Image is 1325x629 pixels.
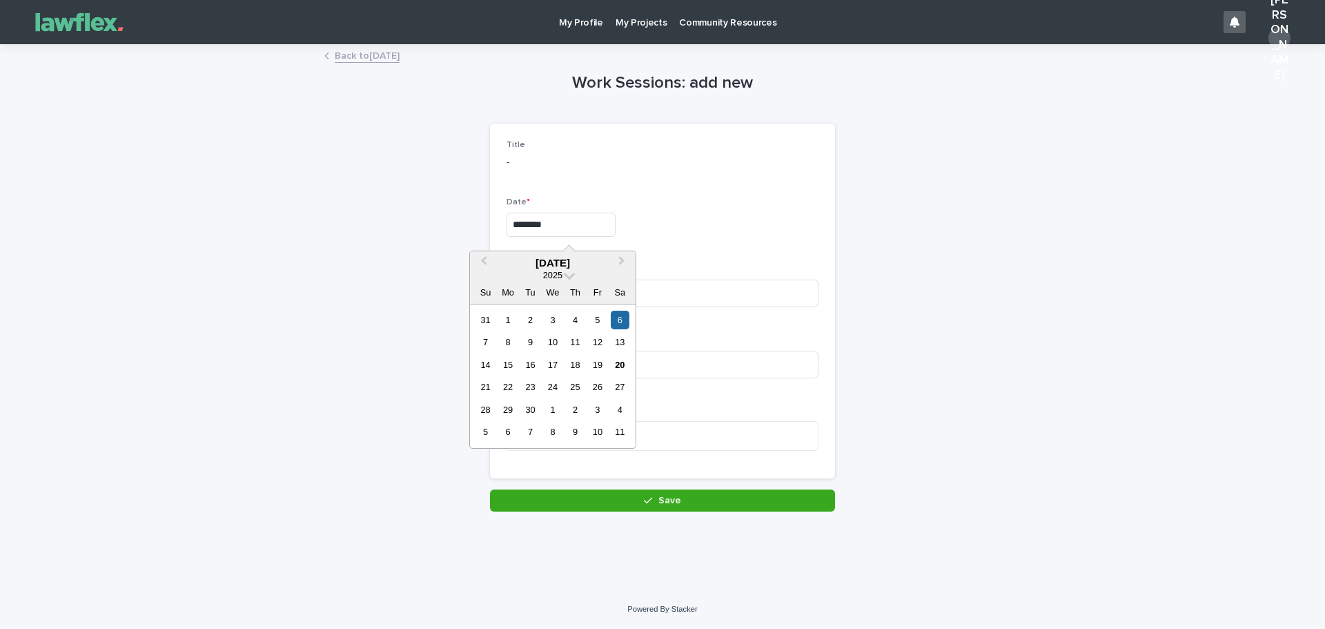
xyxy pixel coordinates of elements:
div: Choose Sunday, October 5th, 2025 [476,423,495,441]
div: Mo [498,283,517,302]
div: Tu [521,283,540,302]
div: Choose Saturday, October 11th, 2025 [611,423,629,441]
div: Choose Thursday, September 4th, 2025 [566,311,585,329]
div: Choose Saturday, October 4th, 2025 [611,400,629,419]
div: Choose Thursday, September 25th, 2025 [566,378,585,396]
p: - [507,155,818,170]
div: Choose Sunday, September 21st, 2025 [476,378,495,396]
h1: Work Sessions: add new [490,73,835,93]
div: Choose Thursday, September 11th, 2025 [566,333,585,351]
div: Choose Tuesday, September 30th, 2025 [521,400,540,419]
div: Choose Tuesday, September 16th, 2025 [521,356,540,374]
div: Sa [611,283,629,302]
div: Choose Wednesday, October 8th, 2025 [543,423,562,441]
div: Choose Sunday, September 28th, 2025 [476,400,495,419]
div: Th [566,283,585,302]
div: Choose Saturday, September 20th, 2025 [611,356,629,374]
div: Choose Tuesday, September 2nd, 2025 [521,311,540,329]
span: Save [658,496,681,505]
div: Choose Friday, October 3rd, 2025 [588,400,607,419]
div: month 2025-09 [474,309,631,443]
div: Choose Wednesday, September 17th, 2025 [543,356,562,374]
button: Next Month [612,253,634,275]
div: We [543,283,562,302]
div: Choose Monday, October 6th, 2025 [498,423,517,441]
div: [PERSON_NAME] [1268,27,1290,49]
div: Choose Thursday, September 18th, 2025 [566,356,585,374]
a: Powered By Stacker [627,605,697,613]
a: Back to[DATE] [335,47,400,63]
div: Choose Friday, September 26th, 2025 [588,378,607,396]
div: [DATE] [470,257,636,269]
div: Choose Saturday, September 27th, 2025 [611,378,629,396]
div: Choose Monday, September 15th, 2025 [498,356,517,374]
div: Su [476,283,495,302]
span: Date [507,198,530,206]
div: Choose Monday, September 8th, 2025 [498,333,517,351]
button: Previous Month [471,253,493,275]
div: Choose Sunday, August 31st, 2025 [476,311,495,329]
div: Choose Thursday, October 9th, 2025 [566,423,585,441]
div: Choose Friday, October 10th, 2025 [588,423,607,441]
div: Choose Wednesday, September 3rd, 2025 [543,311,562,329]
div: Choose Tuesday, October 7th, 2025 [521,423,540,441]
div: Choose Monday, September 29th, 2025 [498,400,517,419]
div: Choose Monday, September 22nd, 2025 [498,378,517,396]
div: Choose Friday, September 5th, 2025 [588,311,607,329]
div: Choose Thursday, October 2nd, 2025 [566,400,585,419]
div: Choose Friday, September 12th, 2025 [588,333,607,351]
div: Choose Friday, September 19th, 2025 [588,356,607,374]
div: Choose Saturday, September 13th, 2025 [611,333,629,351]
div: Choose Wednesday, September 10th, 2025 [543,333,562,351]
img: Gnvw4qrBSHOAfo8VMhG6 [28,8,131,36]
div: Choose Monday, September 1st, 2025 [498,311,517,329]
div: Choose Saturday, September 6th, 2025 [611,311,629,329]
div: Choose Tuesday, September 23rd, 2025 [521,378,540,396]
div: Choose Sunday, September 7th, 2025 [476,333,495,351]
div: Choose Wednesday, September 24th, 2025 [543,378,562,396]
div: Choose Sunday, September 14th, 2025 [476,356,495,374]
div: Fr [588,283,607,302]
span: 2025 [543,270,562,280]
div: Choose Wednesday, October 1st, 2025 [543,400,562,419]
button: Save [490,490,835,512]
div: Choose Tuesday, September 9th, 2025 [521,333,540,351]
span: Title [507,141,525,149]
